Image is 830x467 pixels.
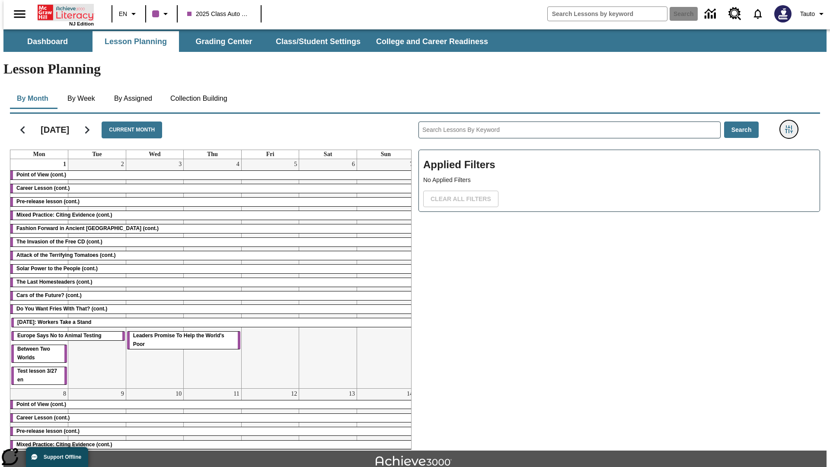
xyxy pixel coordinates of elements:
div: Point of View (cont.) [10,400,415,409]
td: September 7, 2025 [357,159,415,388]
div: Mixed Practice: Citing Evidence (cont.) [10,211,415,220]
div: Attack of the Terrifying Tomatoes (cont.) [10,251,415,260]
button: Previous [12,119,34,141]
a: Notifications [747,3,769,25]
a: September 14, 2025 [405,389,415,399]
span: Pre-release lesson (cont.) [16,198,80,205]
a: September 1, 2025 [61,159,68,170]
span: Fashion Forward in Ancient Rome (cont.) [16,225,159,231]
p: No Applied Filters [423,176,815,185]
div: The Invasion of the Free CD (cont.) [10,238,415,246]
a: September 10, 2025 [174,389,183,399]
span: Attack of the Terrifying Tomatoes (cont.) [16,252,116,258]
a: Sunday [379,150,393,159]
span: Leaders Promise To Help the World's Poor [133,333,224,347]
button: Support Offline [26,447,88,467]
div: Europe Says No to Animal Testing [11,332,125,340]
td: September 3, 2025 [126,159,184,388]
a: September 2, 2025 [119,159,126,170]
a: Wednesday [147,150,162,159]
span: Mixed Practice: Citing Evidence (cont.) [16,212,112,218]
span: Mixed Practice: Citing Evidence (cont.) [16,441,112,448]
div: Fashion Forward in Ancient Rome (cont.) [10,224,415,233]
button: Current Month [102,122,162,138]
a: Friday [265,150,276,159]
td: September 2, 2025 [68,159,126,388]
div: SubNavbar [3,29,827,52]
span: Do You Want Fries With That? (cont.) [16,306,107,312]
button: By Week [60,88,103,109]
a: September 11, 2025 [232,389,241,399]
span: Between Two Worlds [17,346,50,361]
span: Support Offline [44,454,81,460]
img: Avatar [774,5,792,22]
button: Class/Student Settings [269,31,367,52]
span: Point of View (cont.) [16,172,66,178]
a: Thursday [205,150,220,159]
div: Leaders Promise To Help the World's Poor [127,332,240,349]
td: September 5, 2025 [241,159,299,388]
button: Select a new avatar [769,3,797,25]
button: Open side menu [7,1,32,27]
span: Pre-release lesson (cont.) [16,428,80,434]
div: Cars of the Future? (cont.) [10,291,415,300]
a: Saturday [322,150,334,159]
a: Resource Center, Will open in new tab [723,2,747,26]
button: Dashboard [4,31,91,52]
button: Collection Building [163,88,234,109]
div: Career Lesson (cont.) [10,414,415,422]
span: Labor Day: Workers Take a Stand [17,319,91,325]
div: Home [38,3,94,26]
div: Do You Want Fries With That? (cont.) [10,305,415,313]
span: The Last Homesteaders (cont.) [16,279,92,285]
span: NJ Edition [69,21,94,26]
span: EN [119,10,127,19]
button: Profile/Settings [797,6,830,22]
a: September 9, 2025 [119,389,126,399]
td: September 6, 2025 [299,159,357,388]
span: Career Lesson (cont.) [16,415,70,421]
h1: Lesson Planning [3,61,827,77]
a: September 8, 2025 [61,389,68,399]
input: search field [548,7,667,21]
div: Search [412,110,820,450]
span: Tauto [800,10,815,19]
a: Data Center [699,2,723,26]
div: Mixed Practice: Citing Evidence (cont.) [10,441,415,449]
h2: [DATE] [41,125,69,135]
input: Search Lessons By Keyword [419,122,720,138]
span: Europe Says No to Animal Testing [17,333,102,339]
div: Calendar [3,110,412,450]
a: September 3, 2025 [177,159,183,170]
span: Point of View (cont.) [16,401,66,407]
button: Grading Center [181,31,267,52]
button: College and Career Readiness [369,31,495,52]
button: Language: EN, Select a language [115,6,143,22]
div: Career Lesson (cont.) [10,184,415,193]
a: September 13, 2025 [347,389,357,399]
span: Cars of the Future? (cont.) [16,292,82,298]
div: Applied Filters [418,150,820,212]
button: Lesson Planning [93,31,179,52]
button: Search [724,122,759,138]
a: Tuesday [90,150,103,159]
span: Solar Power to the People (cont.) [16,265,98,272]
td: September 4, 2025 [184,159,242,388]
button: Class color is purple. Change class color [149,6,174,22]
div: Pre-release lesson (cont.) [10,427,415,436]
div: SubNavbar [3,31,496,52]
div: Solar Power to the People (cont.) [10,265,415,273]
a: September 7, 2025 [408,159,415,170]
div: Between Two Worlds [11,345,67,362]
button: By Month [10,88,55,109]
td: September 1, 2025 [10,159,68,388]
a: September 6, 2025 [350,159,357,170]
span: Career Lesson (cont.) [16,185,70,191]
div: Pre-release lesson (cont.) [10,198,415,206]
div: Point of View (cont.) [10,171,415,179]
a: September 5, 2025 [292,159,299,170]
span: Test lesson 3/27 en [17,368,57,383]
a: Monday [32,150,47,159]
a: September 4, 2025 [235,159,241,170]
span: 2025 Class Auto Grade 13 [187,10,251,19]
